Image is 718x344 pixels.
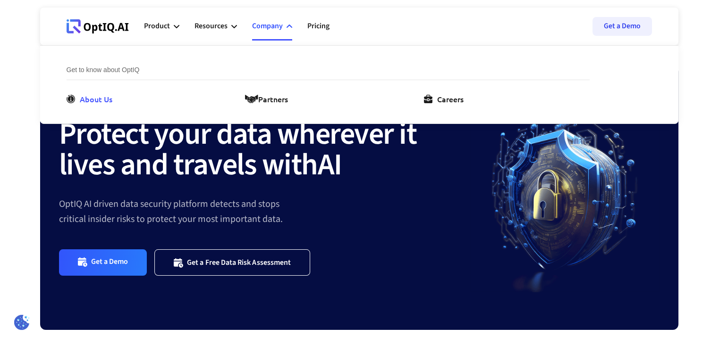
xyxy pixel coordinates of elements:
[59,197,471,227] div: OptIQ AI driven data security platform detects and stops critical insider risks to protect your m...
[40,45,678,124] nav: Company
[424,93,467,105] a: Careers
[307,12,329,41] a: Pricing
[80,93,112,105] div: About Us
[67,93,116,105] a: About Us
[258,93,288,105] div: Partners
[59,113,417,187] strong: Protect your data wherever it lives and travels with
[144,12,179,41] div: Product
[194,12,237,41] div: Resources
[252,20,283,33] div: Company
[59,249,147,275] a: Get a Demo
[67,65,590,80] div: Get to know about OptIQ
[194,20,228,33] div: Resources
[187,258,291,267] div: Get a Free Data Risk Assessment
[252,12,292,41] div: Company
[245,93,292,105] a: Partners
[318,143,342,187] strong: AI
[592,17,652,36] a: Get a Demo
[144,20,170,33] div: Product
[437,93,464,105] div: Careers
[154,249,310,275] a: Get a Free Data Risk Assessment
[91,257,128,268] div: Get a Demo
[67,12,129,41] a: Webflow Homepage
